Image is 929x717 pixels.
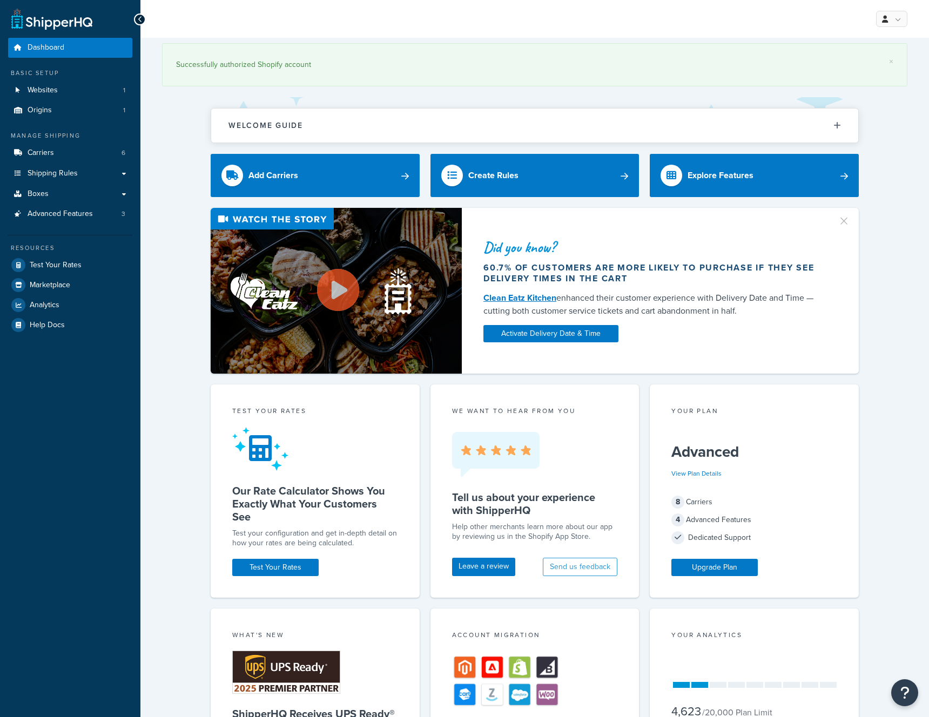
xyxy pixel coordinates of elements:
[483,292,556,304] a: Clean Eatz Kitchen
[8,204,132,224] a: Advanced Features3
[8,255,132,275] a: Test Your Rates
[650,154,859,197] a: Explore Features
[483,292,825,317] div: enhanced their customer experience with Delivery Date and Time — cutting both customer service ti...
[8,38,132,58] a: Dashboard
[8,143,132,163] a: Carriers6
[8,80,132,100] a: Websites1
[543,558,617,576] button: Send us feedback
[671,559,758,576] a: Upgrade Plan
[123,106,125,115] span: 1
[8,69,132,78] div: Basic Setup
[232,529,398,548] div: Test your configuration and get in-depth detail on how your rates are being calculated.
[483,262,825,284] div: 60.7% of customers are more likely to purchase if they see delivery times in the cart
[8,204,132,224] li: Advanced Features
[671,512,837,527] div: Advanced Features
[671,530,837,545] div: Dedicated Support
[28,43,64,52] span: Dashboard
[688,168,753,183] div: Explore Features
[28,190,49,199] span: Boxes
[891,679,918,706] button: Open Resource Center
[8,100,132,120] li: Origins
[452,491,618,517] h5: Tell us about your experience with ShipperHQ
[671,406,837,418] div: Your Plan
[8,184,132,204] a: Boxes
[8,315,132,335] a: Help Docs
[8,143,132,163] li: Carriers
[28,86,58,95] span: Websites
[430,154,639,197] a: Create Rules
[8,80,132,100] li: Websites
[889,57,893,66] a: ×
[122,209,125,219] span: 3
[30,281,70,290] span: Marketplace
[232,630,398,642] div: What's New
[30,261,82,270] span: Test Your Rates
[28,148,54,158] span: Carriers
[176,57,893,72] div: Successfully authorized Shopify account
[452,522,618,542] p: Help other merchants learn more about our app by reviewing us in the Shopify App Store.
[30,321,65,330] span: Help Docs
[452,406,618,416] p: we want to hear from you
[228,121,303,130] h2: Welcome Guide
[211,109,858,143] button: Welcome Guide
[671,496,684,509] span: 8
[483,240,825,255] div: Did you know?
[123,86,125,95] span: 1
[671,630,837,642] div: Your Analytics
[211,208,462,374] img: Video thumbnail
[232,406,398,418] div: Test your rates
[671,469,722,478] a: View Plan Details
[671,443,837,461] h5: Advanced
[8,164,132,184] a: Shipping Rules
[232,484,398,523] h5: Our Rate Calculator Shows You Exactly What Your Customers See
[248,168,298,183] div: Add Carriers
[671,513,684,526] span: 4
[232,559,319,576] a: Test Your Rates
[28,106,52,115] span: Origins
[30,301,59,310] span: Analytics
[468,168,519,183] div: Create Rules
[8,131,132,140] div: Manage Shipping
[8,243,132,253] div: Resources
[122,148,125,158] span: 6
[8,100,132,120] a: Origins1
[8,295,132,315] a: Analytics
[452,558,515,576] a: Leave a review
[671,495,837,510] div: Carriers
[483,325,618,342] a: Activate Delivery Date & Time
[452,630,618,642] div: Account Migration
[211,154,420,197] a: Add Carriers
[28,209,93,219] span: Advanced Features
[28,169,78,178] span: Shipping Rules
[8,275,132,295] a: Marketplace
